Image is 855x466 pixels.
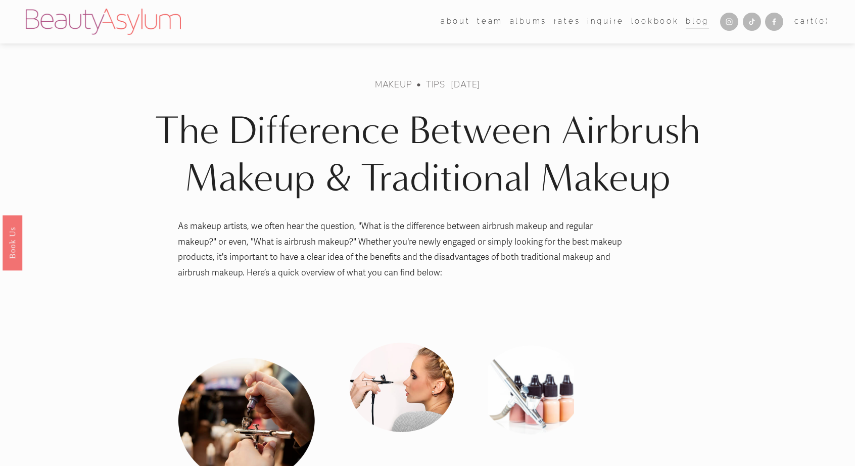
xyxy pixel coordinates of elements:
a: TikTok [743,13,761,31]
p: As makeup artists, we often hear the question, "What is the difference between airbrush makeup an... [178,219,626,281]
a: folder dropdown [441,14,470,29]
a: Inquire [587,14,624,29]
h1: The Difference Between Airbrush Makeup & Traditional Makeup [126,107,729,201]
a: Tips [426,78,445,90]
a: Instagram [720,13,738,31]
a: makeup [375,78,412,90]
a: Lookbook [631,14,679,29]
span: 0 [819,17,826,26]
a: Blog [686,14,709,29]
span: about [441,15,470,28]
a: Rates [554,14,581,29]
span: [DATE] [451,78,480,90]
a: 0 items in cart [794,15,829,28]
a: Book Us [3,215,22,270]
a: folder dropdown [477,14,503,29]
img: Beauty Asylum | Bridal Hair &amp; Makeup Charlotte &amp; Atlanta [26,9,181,35]
span: ( ) [815,17,829,26]
a: albums [510,14,547,29]
span: team [477,15,503,28]
a: Facebook [765,13,783,31]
